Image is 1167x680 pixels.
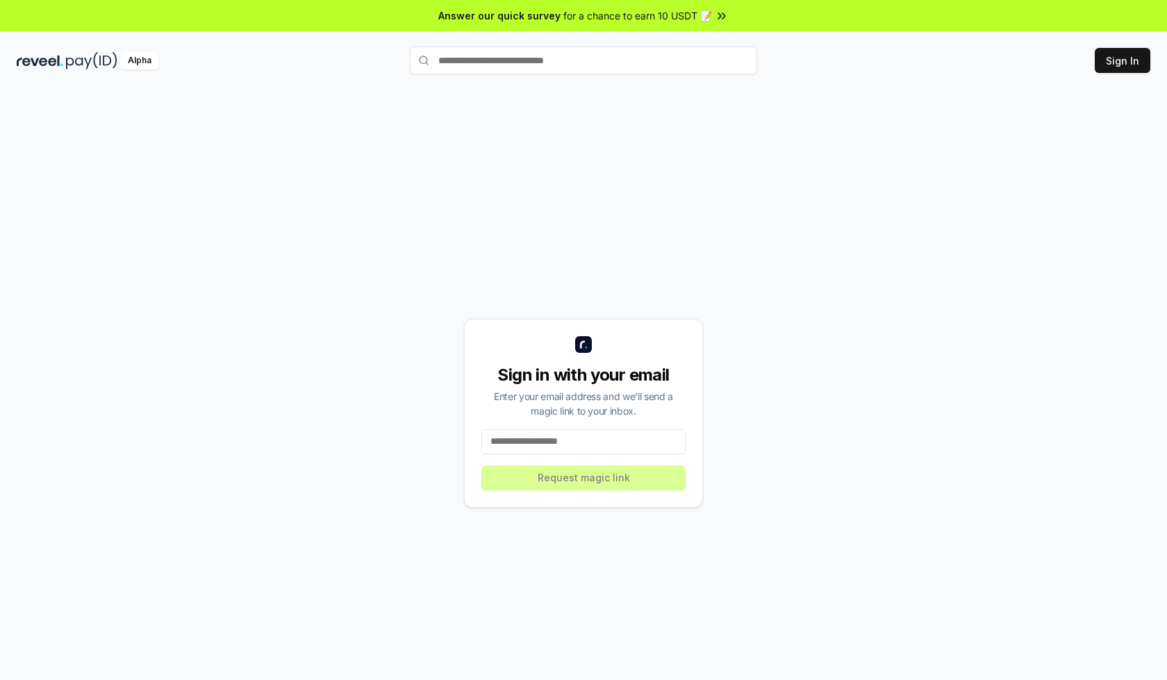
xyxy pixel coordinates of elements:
[438,8,561,23] span: Answer our quick survey
[120,52,159,69] div: Alpha
[17,52,63,69] img: reveel_dark
[66,52,117,69] img: pay_id
[481,389,686,418] div: Enter your email address and we’ll send a magic link to your inbox.
[481,364,686,386] div: Sign in with your email
[575,336,592,353] img: logo_small
[563,8,712,23] span: for a chance to earn 10 USDT 📝
[1095,48,1150,73] button: Sign In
